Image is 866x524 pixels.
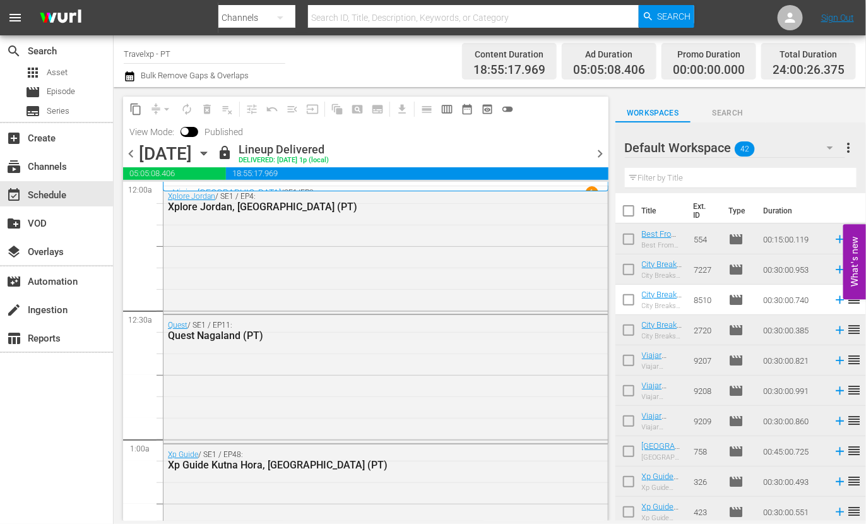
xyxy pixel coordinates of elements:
[181,127,189,136] span: Toggle to switch from Published to Draft view.
[302,99,323,119] span: Update Metadata from Key Asset
[833,505,847,519] svg: Add to Schedule
[721,193,756,229] th: Type
[347,99,367,119] span: Create Search Block
[642,320,682,377] a: City Breaks [GEOGRAPHIC_DATA], [GEOGRAPHIC_DATA] (PT)
[323,97,347,121] span: Refresh All Search Blocks
[281,188,284,197] p: /
[689,285,724,315] td: 8510
[168,450,198,459] a: Xp Guide
[833,414,847,428] svg: Add to Schedule
[473,63,545,78] span: 18:55:17.969
[367,99,388,119] span: Create Series Block
[123,167,226,180] span: 05:05:08.406
[841,140,857,155] span: more_vert
[168,192,537,213] div: / SE1 / EP4:
[481,103,494,116] span: preview_outlined
[388,97,412,121] span: Download as CSV
[168,201,537,213] div: Xplore Jordan, [GEOGRAPHIC_DATA] (PT)
[847,413,862,428] span: reorder
[642,514,684,522] div: Xp Guide Cesky Krumlov
[685,193,721,229] th: Ext. ID
[689,254,724,285] td: 7227
[123,146,139,162] span: chevron_left
[25,85,40,100] span: Episode
[412,97,437,121] span: Day Calendar View
[129,103,142,116] span: content_copy
[593,146,608,162] span: chevron_right
[642,381,680,428] a: Viajar Mexico [GEOGRAPHIC_DATA] (PT)
[642,453,684,461] div: [GEOGRAPHIC_DATA], [GEOGRAPHIC_DATA]
[691,107,766,120] span: Search
[217,145,232,160] span: lock
[6,159,21,174] span: Channels
[759,406,828,436] td: 00:30:00.860
[139,71,249,80] span: Bulk Remove Gaps & Overlaps
[689,436,724,467] td: 758
[729,383,744,398] span: Episode
[473,45,545,63] div: Content Duration
[759,467,828,497] td: 00:30:00.493
[642,302,684,310] div: City Breaks Narlai & Jawai, [GEOGRAPHIC_DATA]
[6,188,21,203] span: Schedule
[821,13,854,23] a: Sign Out
[847,322,862,337] span: reorder
[729,323,744,338] span: Episode
[642,193,686,229] th: Title
[262,99,282,119] span: Revert to Primary Episode
[833,293,847,307] svg: Add to Schedule
[729,262,744,277] span: Episode
[689,224,724,254] td: 554
[590,188,594,197] p: 1
[759,436,828,467] td: 00:45:00.725
[756,193,832,229] th: Duration
[729,474,744,489] span: Episode
[168,321,187,330] a: Quest
[6,131,21,146] span: Create
[847,383,862,398] span: reorder
[642,411,680,468] a: Viajar [GEOGRAPHIC_DATA] [GEOGRAPHIC_DATA] (PT)
[168,192,215,201] a: Xplore Jordan
[759,254,828,285] td: 00:30:00.953
[833,323,847,337] svg: Add to Schedule
[30,3,91,33] img: ans4CAIJ8jUAAAAAAAAAAAAAAAAAAAAAAAAgQb4GAAAAAAAAAAAAAAAAAAAAAAAAJMjXAAAAAAAAAAAAAAAAAAAAAAAAgAT5G...
[6,244,21,259] span: Overlays
[477,99,497,119] span: View Backup
[833,263,847,277] svg: Add to Schedule
[759,376,828,406] td: 00:30:00.991
[773,45,845,63] div: Total Duration
[759,285,828,315] td: 00:30:00.740
[168,330,537,342] div: Quest Nagaland (PT)
[642,350,676,379] a: Viajar Mexico El Tule (PT)
[833,232,847,246] svg: Add to Schedule
[843,225,866,300] button: Open Feedback Widget
[642,241,684,249] div: Best From The Rest Oman Must Sees
[25,65,40,80] span: Asset
[239,143,329,157] div: Lineup Delivered
[833,354,847,367] svg: Add to Schedule
[198,127,249,137] span: Published
[642,441,682,489] a: [GEOGRAPHIC_DATA], [GEOGRAPHIC_DATA] (PT)
[642,290,682,347] a: City Breaks Narlai & Jawai, [GEOGRAPHIC_DATA] (PT)
[642,393,684,401] div: Viajar [GEOGRAPHIC_DATA] [GEOGRAPHIC_DATA]
[642,484,684,492] div: Xp Guide [GEOGRAPHIC_DATA], [GEOGRAPHIC_DATA]
[673,63,745,78] span: 00:00:00.000
[759,345,828,376] td: 00:30:00.821
[729,292,744,307] span: Episode
[847,352,862,367] span: reorder
[139,143,192,164] div: [DATE]
[729,353,744,368] span: Episode
[689,315,724,345] td: 2720
[735,136,755,162] span: 42
[237,97,262,121] span: Customize Events
[8,10,23,25] span: menu
[126,99,146,119] span: Copy Lineup
[461,103,473,116] span: date_range_outlined
[642,362,684,371] div: Viajar [GEOGRAPHIC_DATA] [GEOGRAPHIC_DATA]
[833,444,847,458] svg: Add to Schedule
[300,188,314,197] p: EP9
[642,423,684,431] div: Viajar [GEOGRAPHIC_DATA] [GEOGRAPHIC_DATA]
[673,45,745,63] div: Promo Duration
[841,133,857,163] button: more_vert
[573,63,645,78] span: 05:05:08.406
[226,167,608,180] span: 18:55:17.969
